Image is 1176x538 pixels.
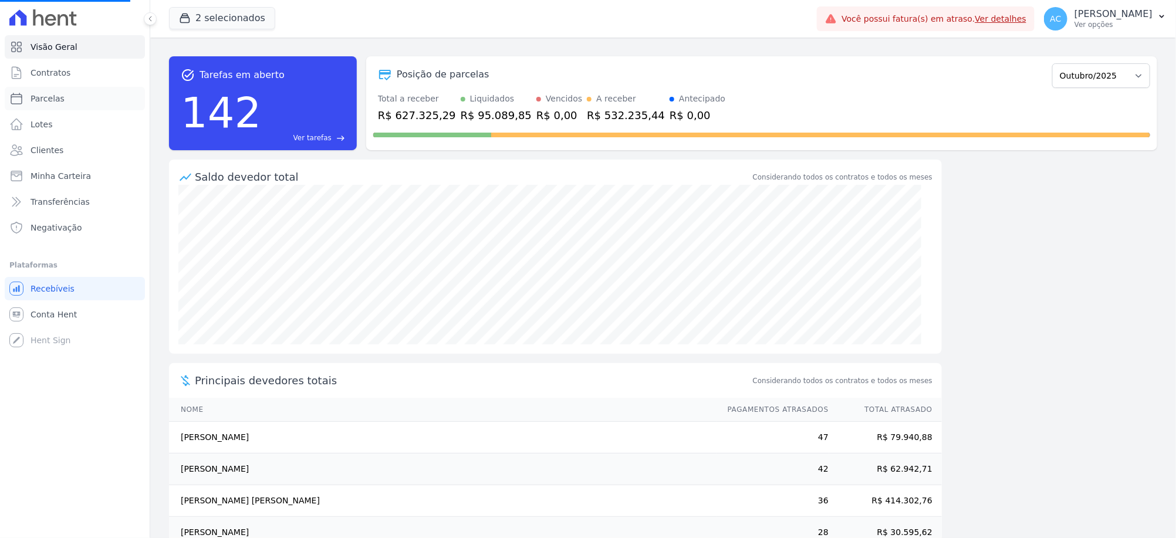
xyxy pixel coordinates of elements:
[31,196,90,208] span: Transferências
[336,134,345,143] span: east
[5,303,145,326] a: Conta Hent
[596,93,636,105] div: A receber
[717,422,829,454] td: 47
[378,93,456,105] div: Total a receber
[717,485,829,517] td: 36
[31,67,70,79] span: Contratos
[1074,20,1153,29] p: Ver opções
[293,133,332,143] span: Ver tarefas
[181,82,261,143] div: 142
[397,67,489,82] div: Posição de parcelas
[5,113,145,136] a: Lotes
[829,485,942,517] td: R$ 414.302,76
[5,35,145,59] a: Visão Geral
[169,485,717,517] td: [PERSON_NAME] [PERSON_NAME]
[679,93,725,105] div: Antecipado
[31,41,77,53] span: Visão Geral
[753,172,932,182] div: Considerando todos os contratos e todos os meses
[5,87,145,110] a: Parcelas
[31,283,75,295] span: Recebíveis
[546,93,582,105] div: Vencidos
[169,422,717,454] td: [PERSON_NAME]
[536,107,582,123] div: R$ 0,00
[717,454,829,485] td: 42
[829,398,942,422] th: Total Atrasado
[1050,15,1062,23] span: AC
[5,277,145,300] a: Recebíveis
[829,422,942,454] td: R$ 79.940,88
[753,375,932,386] span: Considerando todos os contratos e todos os meses
[1035,2,1176,35] button: AC [PERSON_NAME] Ver opções
[200,68,285,82] span: Tarefas em aberto
[195,373,751,388] span: Principais devedores totais
[169,454,717,485] td: [PERSON_NAME]
[829,454,942,485] td: R$ 62.942,71
[5,190,145,214] a: Transferências
[5,61,145,84] a: Contratos
[5,164,145,188] a: Minha Carteira
[670,107,725,123] div: R$ 0,00
[378,107,456,123] div: R$ 627.325,29
[975,14,1027,23] a: Ver detalhes
[5,138,145,162] a: Clientes
[31,144,63,156] span: Clientes
[195,169,751,185] div: Saldo devedor total
[1074,8,1153,20] p: [PERSON_NAME]
[31,93,65,104] span: Parcelas
[31,119,53,130] span: Lotes
[842,13,1026,25] span: Você possui fatura(s) em atraso.
[5,216,145,239] a: Negativação
[461,107,532,123] div: R$ 95.089,85
[587,107,665,123] div: R$ 532.235,44
[169,7,275,29] button: 2 selecionados
[181,68,195,82] span: task_alt
[169,398,717,422] th: Nome
[31,170,91,182] span: Minha Carteira
[266,133,345,143] a: Ver tarefas east
[31,222,82,234] span: Negativação
[717,398,829,422] th: Pagamentos Atrasados
[31,309,77,320] span: Conta Hent
[470,93,515,105] div: Liquidados
[9,258,140,272] div: Plataformas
